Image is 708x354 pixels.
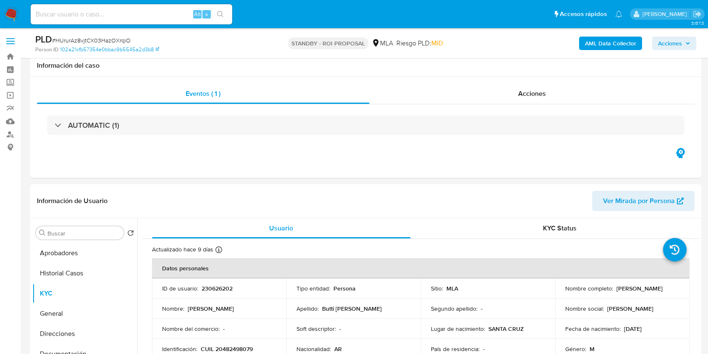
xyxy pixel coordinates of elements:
h1: Información del caso [37,61,695,70]
p: Nombre : [162,305,184,312]
p: - [483,345,485,353]
p: Soft descriptor : [296,325,336,333]
span: Usuario [269,223,293,233]
p: Fecha de nacimiento : [565,325,621,333]
p: [PERSON_NAME] [616,285,663,292]
input: Buscar [47,230,121,237]
span: Ver Mirada por Persona [603,191,675,211]
th: Datos personales [152,258,690,278]
button: Acciones [652,37,696,50]
button: Aprobadores [32,243,137,263]
p: Actualizado hace 9 días [152,246,213,254]
p: - [481,305,482,312]
span: MID [431,38,443,48]
b: AML Data Collector [585,37,636,50]
span: Acciones [658,37,682,50]
button: Buscar [39,230,46,236]
p: ID de usuario : [162,285,198,292]
input: Buscar usuario o caso... [31,9,232,20]
p: [DATE] [624,325,642,333]
button: search-icon [212,8,229,20]
p: Nombre del comercio : [162,325,220,333]
button: General [32,304,137,324]
p: [PERSON_NAME] [607,305,653,312]
p: Apellido : [296,305,319,312]
span: Eventos ( 1 ) [186,89,220,98]
span: s [205,10,208,18]
button: Volver al orden por defecto [127,230,134,239]
p: STANDBY - ROI PROPOSAL [288,37,368,49]
h3: AUTOMATIC (1) [68,121,119,130]
span: Acciones [518,89,546,98]
span: Alt [194,10,201,18]
p: SANTA CRUZ [488,325,524,333]
p: País de residencia : [431,345,480,353]
button: AML Data Collector [579,37,642,50]
p: Sitio : [431,285,443,292]
p: - [223,325,225,333]
p: Nombre social : [565,305,604,312]
button: Ver Mirada por Persona [592,191,695,211]
span: Accesos rápidos [560,10,607,18]
p: Butti [PERSON_NAME] [322,305,382,312]
p: M [590,345,595,353]
p: MLA [446,285,458,292]
button: Direcciones [32,324,137,344]
b: Person ID [35,46,58,53]
p: 230626202 [202,285,233,292]
b: PLD [35,32,52,46]
a: Notificaciones [615,11,622,18]
p: Segundo apellido : [431,305,477,312]
button: KYC [32,283,137,304]
p: Tipo entidad : [296,285,330,292]
p: Nombre completo : [565,285,613,292]
p: Identificación : [162,345,197,353]
span: # HUrurAz8vjtCX03HazOXrqiO [52,36,131,45]
a: 102a21cfb57354e0bbac9b5545a2d3b8 [60,46,159,53]
span: Riesgo PLD: [396,39,443,48]
p: Género : [565,345,586,353]
p: [PERSON_NAME] [188,305,234,312]
p: Nacionalidad : [296,345,331,353]
p: Lugar de nacimiento : [431,325,485,333]
h1: Información de Usuario [37,197,108,205]
p: julieta.rodriguez@mercadolibre.com [642,10,690,18]
div: AUTOMATIC (1) [47,116,684,135]
div: MLA [372,39,393,48]
p: Persona [333,285,356,292]
button: Historial Casos [32,263,137,283]
p: - [339,325,341,333]
p: AR [334,345,342,353]
a: Salir [693,10,702,18]
span: KYC Status [543,223,577,233]
p: CUIL 20482498079 [201,345,253,353]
